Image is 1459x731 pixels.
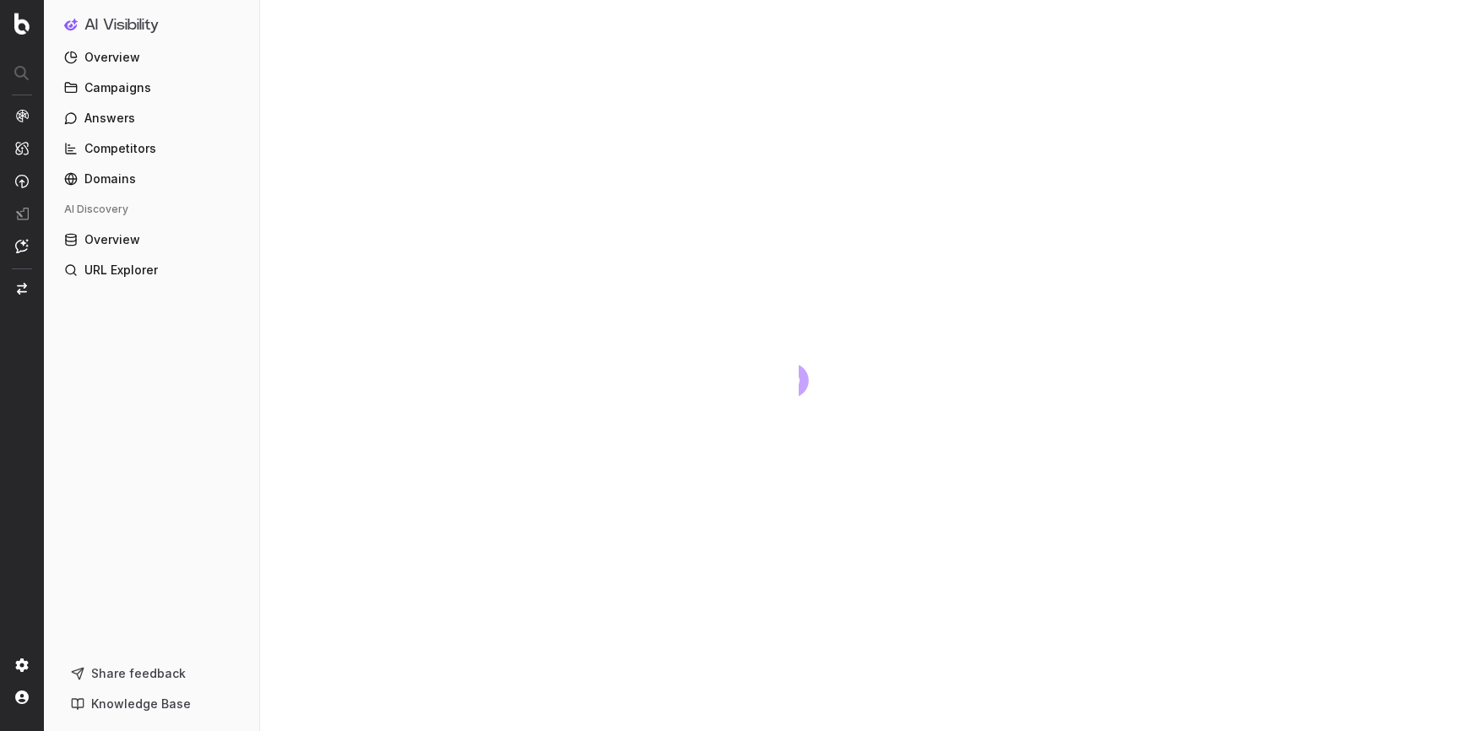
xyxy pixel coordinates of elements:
a: Overview [57,44,246,71]
a: URL Explorer [57,257,246,284]
h1: AI Visibility [84,17,159,34]
img: Activation [15,174,29,188]
img: Analytics [15,109,29,122]
a: Overview [57,226,246,253]
span: Answers [84,110,135,127]
span: URL Explorer [84,262,158,279]
a: Knowledge Base [64,690,239,717]
span: Domains [84,171,136,187]
img: Intelligence [15,141,29,155]
a: Campaigns [57,74,246,101]
a: Domains [57,165,246,192]
img: Botify logo [14,13,30,35]
button: AI Visibility [64,14,239,37]
img: My account [15,690,29,704]
span: Share feedback [91,665,186,682]
span: Overview [84,49,140,66]
span: Knowledge Base [91,696,191,712]
span: Campaigns [84,79,151,96]
a: Answers [57,105,246,132]
img: Studio [15,207,29,220]
button: Share feedback [64,660,239,687]
div: AI Discovery [57,196,246,223]
a: Competitors [57,135,246,162]
div: animation [799,335,920,396]
span: Competitors [84,140,156,157]
img: Setting [15,658,29,672]
img: Assist [15,239,29,253]
img: Switch project [17,283,27,295]
span: Overview [84,231,140,248]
